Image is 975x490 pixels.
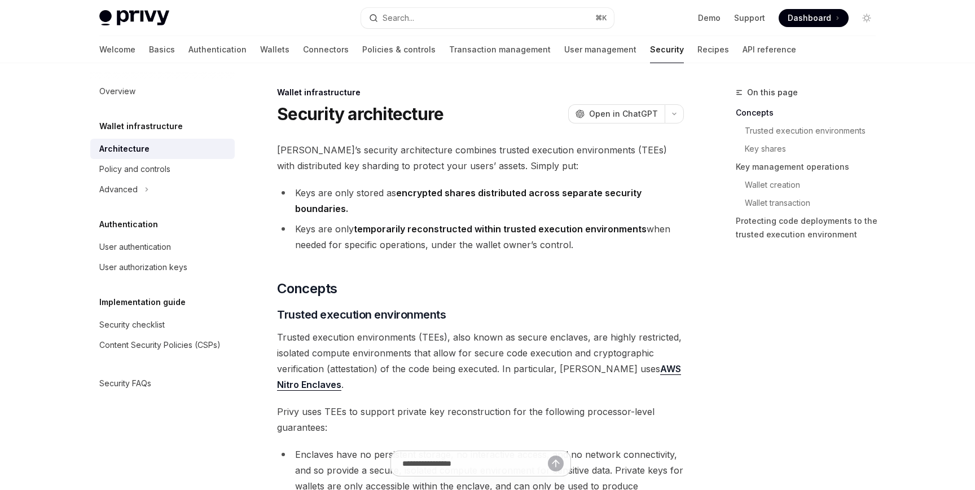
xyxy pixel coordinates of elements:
[650,36,684,63] a: Security
[90,159,235,179] a: Policy and controls
[90,81,235,101] a: Overview
[99,377,151,390] div: Security FAQs
[90,237,235,257] a: User authentication
[99,10,169,26] img: light logo
[99,85,135,98] div: Overview
[548,456,564,471] button: Send message
[449,36,551,63] a: Transaction management
[99,142,150,156] div: Architecture
[90,335,235,355] a: Content Security Policies (CSPs)
[90,139,235,159] a: Architecture
[362,36,436,63] a: Policies & controls
[99,162,170,176] div: Policy and controls
[745,194,885,212] a: Wallet transaction
[277,142,684,174] span: [PERSON_NAME]’s security architecture combines trusted execution environments (TEEs) with distrib...
[383,11,414,25] div: Search...
[99,318,165,332] div: Security checklist
[589,108,658,120] span: Open in ChatGPT
[595,14,607,23] span: ⌘ K
[277,104,443,124] h1: Security architecture
[277,329,684,392] span: Trusted execution environments (TEEs), also known as secure enclaves, are highly restricted, isol...
[745,122,885,140] a: Trusted execution environments
[99,338,221,352] div: Content Security Policies (CSPs)
[149,36,175,63] a: Basics
[260,36,289,63] a: Wallets
[277,307,446,323] span: Trusted execution environments
[99,261,187,274] div: User authorization keys
[277,280,337,298] span: Concepts
[745,176,885,194] a: Wallet creation
[736,212,885,244] a: Protecting code deployments to the trusted execution environment
[736,104,885,122] a: Concepts
[743,36,796,63] a: API reference
[858,9,876,27] button: Toggle dark mode
[90,373,235,394] a: Security FAQs
[568,104,665,123] button: Open in ChatGPT
[99,218,158,231] h5: Authentication
[188,36,247,63] a: Authentication
[361,8,614,28] button: Search...⌘K
[99,120,183,133] h5: Wallet infrastructure
[295,187,642,214] strong: encrypted shares distributed across separate security boundaries.
[788,12,831,24] span: Dashboard
[697,36,729,63] a: Recipes
[734,12,765,24] a: Support
[745,140,885,158] a: Key shares
[277,221,684,253] li: Keys are only when needed for specific operations, under the wallet owner’s control.
[99,36,135,63] a: Welcome
[736,158,885,176] a: Key management operations
[354,223,647,235] strong: temporarily reconstructed within trusted execution environments
[779,9,849,27] a: Dashboard
[277,404,684,435] span: Privy uses TEEs to support private key reconstruction for the following processor-level guarantees:
[90,315,235,335] a: Security checklist
[99,295,186,309] h5: Implementation guide
[277,87,684,98] div: Wallet infrastructure
[303,36,349,63] a: Connectors
[99,183,138,196] div: Advanced
[90,257,235,277] a: User authorization keys
[99,240,171,254] div: User authentication
[747,86,798,99] span: On this page
[564,36,636,63] a: User management
[698,12,721,24] a: Demo
[277,185,684,217] li: Keys are only stored as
